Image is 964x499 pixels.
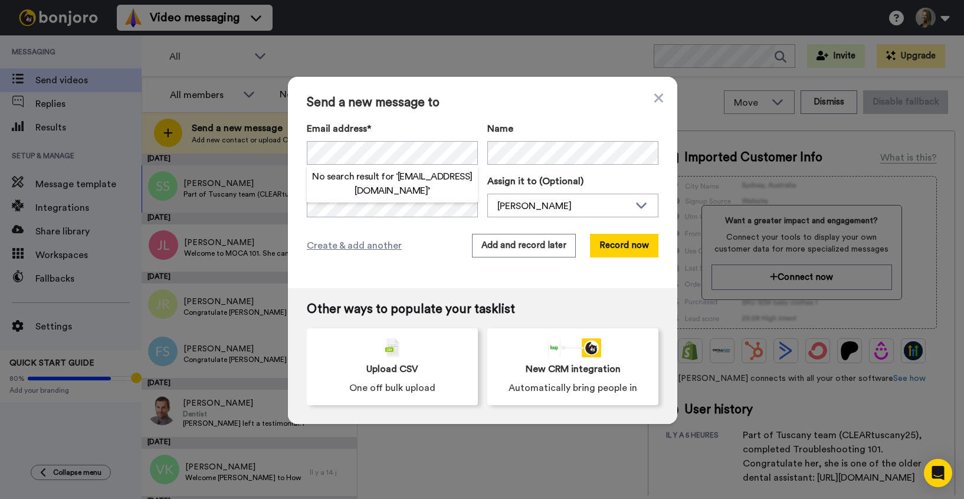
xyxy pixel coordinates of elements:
[924,459,952,487] div: Open Intercom Messenger
[307,122,478,136] label: Email address*
[349,381,435,395] span: One off bulk upload
[472,234,576,257] button: Add and record later
[487,174,658,188] label: Assign it to (Optional)
[307,169,478,198] h2: No search result for ‘ [EMAIL_ADDRESS][DOMAIN_NAME] ’
[545,338,601,357] div: animation
[385,338,399,357] img: csv-grey.png
[307,96,658,110] span: Send a new message to
[526,362,621,376] span: New CRM integration
[366,362,418,376] span: Upload CSV
[509,381,637,395] span: Automatically bring people in
[307,239,402,253] span: Create & add another
[487,122,513,136] span: Name
[497,199,629,213] div: [PERSON_NAME]
[590,234,658,257] button: Record now
[307,302,658,317] span: Other ways to populate your tasklist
